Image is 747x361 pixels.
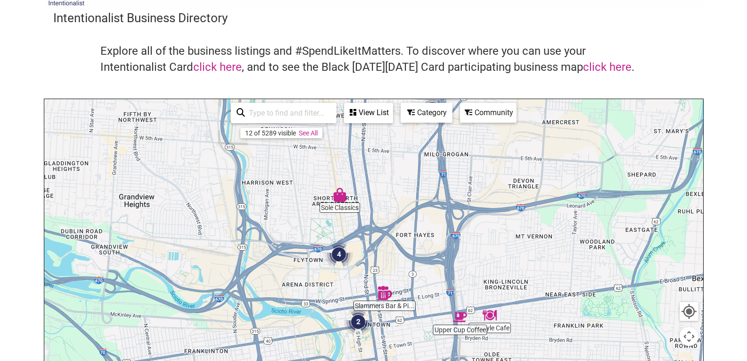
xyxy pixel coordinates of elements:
[583,60,632,74] a: click here
[680,327,698,346] button: Map camera controls
[193,60,242,74] a: click here
[345,104,392,122] div: View List
[344,103,393,123] div: See a list of the visible businesses
[461,104,516,122] div: Community
[374,282,395,304] div: Slammers Bar & Pizza Kitchen
[245,129,296,137] div: 12 of 5289 visible
[245,104,331,122] input: Type to find and filter...
[449,306,471,328] div: Upper Cup Coffee
[402,104,451,122] div: Category
[680,302,698,321] button: Your Location
[53,9,694,26] h3: Intentionalist Business Directory
[100,43,647,75] h4: Explore all of the business listings and #SpendLikeItMatters. To discover where you can use your ...
[321,236,357,272] div: 4
[460,103,517,123] div: Filter by Community
[231,103,337,123] div: Type to search and filter
[401,103,452,123] div: Filter by category
[479,304,501,326] div: Lifestyle Cafe
[340,304,376,340] div: 2
[329,184,351,206] div: Sole Classics
[299,129,318,137] a: See All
